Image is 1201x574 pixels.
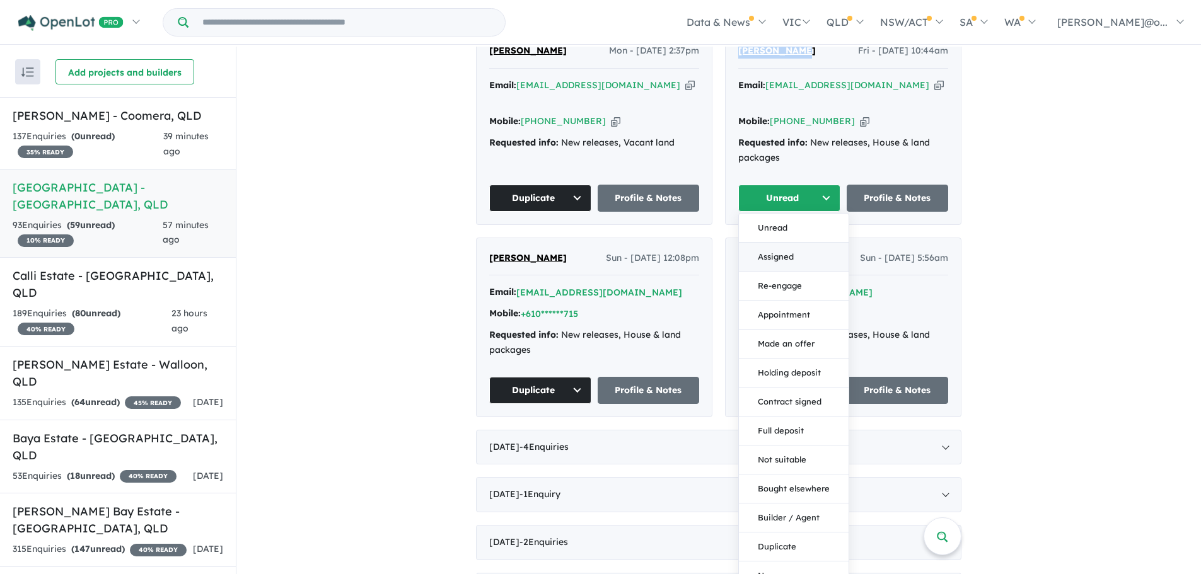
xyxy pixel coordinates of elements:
[171,307,207,334] span: 23 hours ago
[13,469,177,484] div: 53 Enquir ies
[489,43,567,59] a: [PERSON_NAME]
[738,115,770,127] strong: Mobile:
[55,59,194,84] button: Add projects and builders
[519,536,568,548] span: - 2 Enquir ies
[193,543,223,554] span: [DATE]
[489,307,521,319] strong: Mobile:
[489,252,567,263] span: [PERSON_NAME]
[606,251,699,266] span: Sun - [DATE] 12:08pm
[738,45,816,56] span: [PERSON_NAME]
[72,307,120,319] strong: ( unread)
[18,323,74,335] span: 40 % READY
[489,377,591,404] button: Duplicate
[521,115,606,127] a: [PHONE_NUMBER]
[74,396,85,408] span: 64
[519,488,560,500] span: - 1 Enquir y
[739,416,849,445] button: Full deposit
[739,330,849,359] button: Made an offer
[685,79,695,92] button: Copy
[739,214,849,243] button: Unread
[13,267,223,301] h5: Calli Estate - [GEOGRAPHIC_DATA] , QLD
[13,218,163,248] div: 93 Enquir ies
[18,15,124,31] img: Openlot PRO Logo White
[739,445,849,474] button: Not suitable
[516,79,680,91] a: [EMAIL_ADDRESS][DOMAIN_NAME]
[739,503,849,532] button: Builder / Agent
[489,251,567,266] a: [PERSON_NAME]
[13,542,187,557] div: 315 Enquir ies
[858,43,948,59] span: Fri - [DATE] 10:44am
[130,544,187,556] span: 40 % READY
[125,396,181,409] span: 45 % READY
[67,470,115,481] strong: ( unread)
[13,503,223,537] h5: [PERSON_NAME] Bay Estate - [GEOGRAPHIC_DATA] , QLD
[1057,16,1168,28] span: [PERSON_NAME]@o...
[489,185,591,212] button: Duplicate
[738,185,840,212] button: Unread
[860,251,948,266] span: Sun - [DATE] 5:56am
[519,441,569,452] span: - 4 Enquir ies
[738,43,816,59] a: [PERSON_NAME]
[13,430,223,464] h5: Baya Estate - [GEOGRAPHIC_DATA] , QLD
[860,115,869,128] button: Copy
[489,79,516,91] strong: Email:
[75,307,86,319] span: 80
[191,9,502,36] input: Try estate name, suburb, builder or developer
[21,67,34,77] img: sort.svg
[738,79,765,91] strong: Email:
[765,79,929,91] a: [EMAIL_ADDRESS][DOMAIN_NAME]
[120,470,177,483] span: 40 % READY
[13,107,223,124] h5: [PERSON_NAME] - Coomera , QLD
[74,130,80,142] span: 0
[13,129,163,159] div: 137 Enquir ies
[67,219,115,231] strong: ( unread)
[598,185,700,212] a: Profile & Notes
[934,79,944,92] button: Copy
[770,115,855,127] a: [PHONE_NUMBER]
[738,135,948,166] div: New releases, House & land packages
[193,470,223,481] span: [DATE]
[70,219,80,231] span: 59
[13,356,223,390] h5: [PERSON_NAME] Estate - Walloon , QLD
[489,286,516,297] strong: Email:
[18,234,74,247] span: 10 % READY
[71,543,125,554] strong: ( unread)
[489,329,559,340] strong: Requested info:
[739,474,849,503] button: Bought elsewhere
[476,430,961,465] div: [DATE]
[847,377,949,404] a: Profile & Notes
[739,532,849,561] button: Duplicate
[489,137,559,148] strong: Requested info:
[163,219,209,246] span: 57 minutes ago
[739,243,849,272] button: Assigned
[489,328,699,358] div: New releases, House & land packages
[476,525,961,560] div: [DATE]
[739,272,849,301] button: Re-engage
[609,43,699,59] span: Mon - [DATE] 2:37pm
[71,130,115,142] strong: ( unread)
[598,377,700,404] a: Profile & Notes
[13,395,181,410] div: 135 Enquir ies
[739,387,849,416] button: Contract signed
[489,115,521,127] strong: Mobile:
[739,359,849,387] button: Holding deposit
[18,146,73,158] span: 35 % READY
[13,179,223,213] h5: [GEOGRAPHIC_DATA] - [GEOGRAPHIC_DATA] , QLD
[516,286,682,299] button: [EMAIL_ADDRESS][DOMAIN_NAME]
[611,115,620,128] button: Copy
[739,301,849,330] button: Appointment
[193,396,223,408] span: [DATE]
[70,470,80,481] span: 18
[847,185,949,212] a: Profile & Notes
[489,135,699,151] div: New releases, Vacant land
[489,45,567,56] span: [PERSON_NAME]
[74,543,90,554] span: 147
[163,130,209,157] span: 39 minutes ago
[738,137,808,148] strong: Requested info:
[71,396,120,408] strong: ( unread)
[476,477,961,512] div: [DATE]
[13,306,171,336] div: 189 Enquir ies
